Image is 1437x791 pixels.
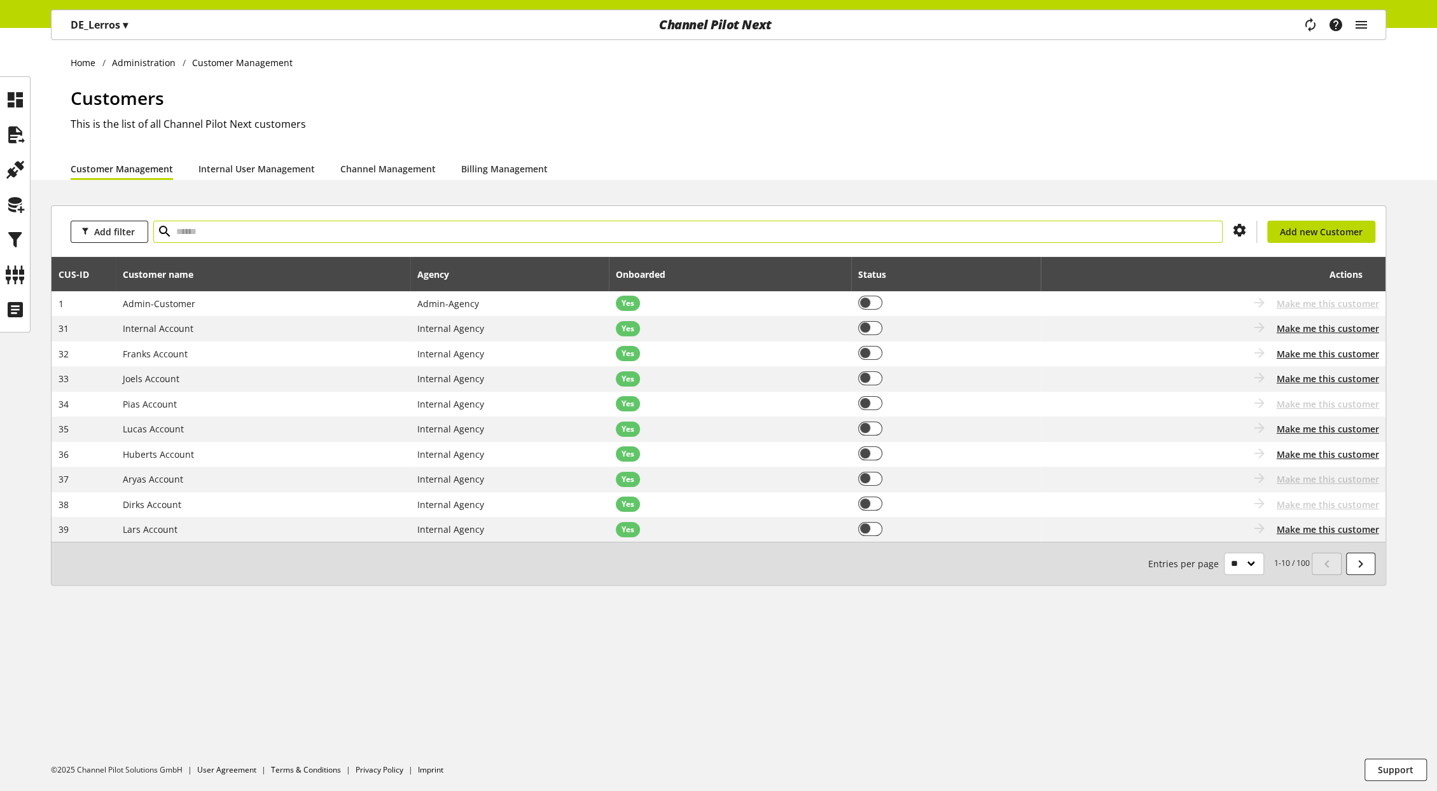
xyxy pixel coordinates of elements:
[1277,472,1379,486] span: Make me this customer
[59,322,69,334] span: 31
[417,423,484,435] span: Internal Agency
[621,348,634,359] span: Yes
[1277,498,1379,511] span: Make me this customer
[621,323,634,334] span: Yes
[1148,557,1224,570] span: Entries per page
[1364,759,1427,781] button: Support
[1378,763,1413,776] span: Support
[1280,225,1363,238] span: Add new Customer
[1277,448,1379,461] button: Make me this customer
[59,268,102,281] div: CUS-⁠ID
[1277,347,1379,361] button: Make me this customer
[106,56,183,69] a: Administration
[59,423,69,435] span: 35
[123,423,184,435] span: Lucas Account
[1277,322,1379,335] button: Make me this customer
[59,448,69,460] span: 36
[417,298,479,310] span: Admin-Agency
[271,764,341,775] a: Terms & Conditions
[1277,297,1379,310] span: Make me this customer
[123,268,206,281] div: Customer name
[621,298,634,309] span: Yes
[71,116,1386,132] h2: This is the list of all Channel Pilot Next customers
[417,499,484,511] span: Internal Agency
[417,268,462,281] div: Agency
[621,398,634,409] span: Yes
[123,322,193,334] span: Internal Account
[417,473,484,485] span: Internal Agency
[123,499,181,511] span: Dirks Account
[1277,523,1379,536] button: Make me this customer
[417,448,484,460] span: Internal Agency
[59,348,69,360] span: 32
[94,225,135,238] span: Add filter
[1267,221,1375,243] a: Add new Customer
[198,162,315,175] a: Internal User Management
[621,448,634,460] span: Yes
[59,523,69,535] span: 39
[71,56,102,69] a: Home
[417,373,484,385] span: Internal Agency
[123,18,128,32] span: ▾
[1277,422,1379,436] button: Make me this customer
[51,10,1386,40] nav: main navigation
[59,398,69,410] span: 34
[1277,372,1379,385] button: Make me this customer
[356,764,403,775] a: Privacy Policy
[71,86,164,110] span: Customers
[417,398,484,410] span: Internal Agency
[1148,553,1310,575] small: 1-10 / 100
[59,373,69,385] span: 33
[123,523,177,535] span: Lars Account
[197,764,256,775] a: User Agreement
[858,268,899,281] div: Status
[123,373,179,385] span: Joels Account
[616,268,678,281] div: Onboarded
[461,162,548,175] a: Billing Management
[123,473,183,485] span: Aryas Account
[621,423,634,435] span: Yes
[621,373,634,385] span: Yes
[621,499,634,510] span: Yes
[71,17,128,32] p: DE_Lerros
[123,348,188,360] span: Franks Account
[621,474,634,485] span: Yes
[417,348,484,360] span: Internal Agency
[417,523,484,535] span: Internal Agency
[59,298,64,310] span: 1
[417,322,484,334] span: Internal Agency
[123,398,177,410] span: Pias Account
[123,448,194,460] span: Huberts Account
[621,524,634,535] span: Yes
[51,764,197,776] li: ©2025 Channel Pilot Solutions GmbH
[418,764,443,775] a: Imprint
[1047,261,1362,287] div: Actions
[59,473,69,485] span: 37
[1277,397,1379,411] span: Make me this customer
[59,499,69,511] span: 38
[340,162,436,175] a: Channel Management
[71,162,173,175] a: Customer Management
[123,298,195,310] span: Admin-Customer
[71,221,148,243] button: Add filter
